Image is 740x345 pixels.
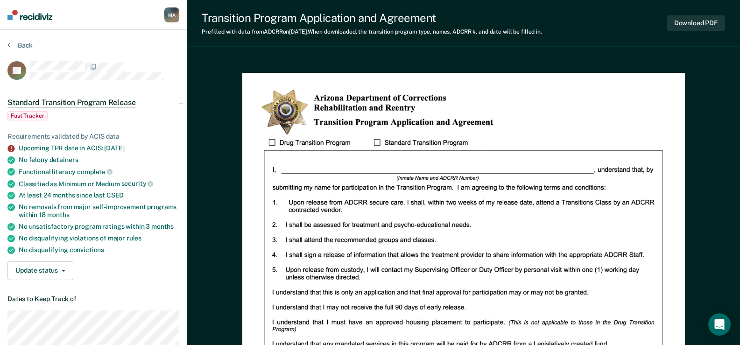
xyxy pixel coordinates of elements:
[19,246,179,254] div: No disqualifying
[106,191,124,199] span: CSED
[164,7,179,22] div: M A
[7,261,73,280] button: Update status
[708,313,731,336] div: Open Intercom Messenger
[70,246,104,253] span: convictions
[151,223,174,230] span: months
[19,156,179,164] div: No felony
[19,180,179,188] div: Classified as Minimum or Medium
[19,223,179,231] div: No unsatisfactory program ratings within 3
[7,10,52,20] img: Recidiviz
[7,111,48,120] span: Fast Tracker
[202,11,542,25] div: Transition Program Application and Agreement
[19,191,179,199] div: At least 24 months since last
[667,15,725,31] button: Download PDF
[7,98,135,107] span: Standard Transition Program Release
[7,41,33,49] button: Back
[164,7,179,22] button: MA
[19,234,179,242] div: No disqualifying violations of major
[77,168,113,176] span: complete
[202,28,542,35] div: Prefilled with data from ADCRR on [DATE] . When downloaded, the transition program type, names, A...
[127,234,141,242] span: rules
[49,156,78,163] span: detainers
[19,144,179,152] div: Upcoming TPR date in ACIS: [DATE]
[7,295,179,303] dt: Dates to Keep Track of
[19,168,179,176] div: Functional literacy
[121,180,154,187] span: security
[47,211,70,218] span: months
[7,133,179,141] div: Requirements validated by ACIS data
[19,203,179,219] div: No removals from major self-improvement programs within 18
